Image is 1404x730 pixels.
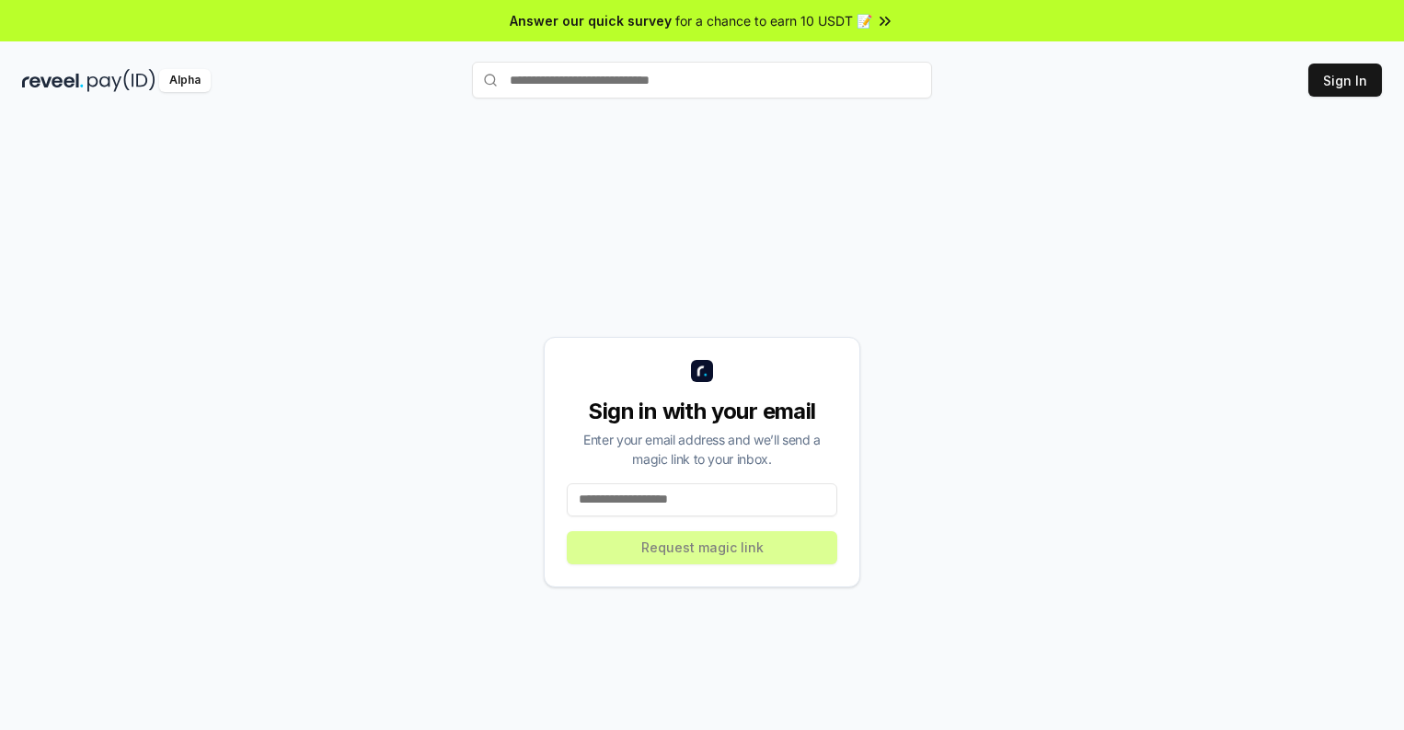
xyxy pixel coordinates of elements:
[567,430,837,469] div: Enter your email address and we’ll send a magic link to your inbox.
[567,397,837,426] div: Sign in with your email
[87,69,155,92] img: pay_id
[159,69,211,92] div: Alpha
[510,11,672,30] span: Answer our quick survey
[691,360,713,382] img: logo_small
[675,11,872,30] span: for a chance to earn 10 USDT 📝
[1308,64,1382,97] button: Sign In
[22,69,84,92] img: reveel_dark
